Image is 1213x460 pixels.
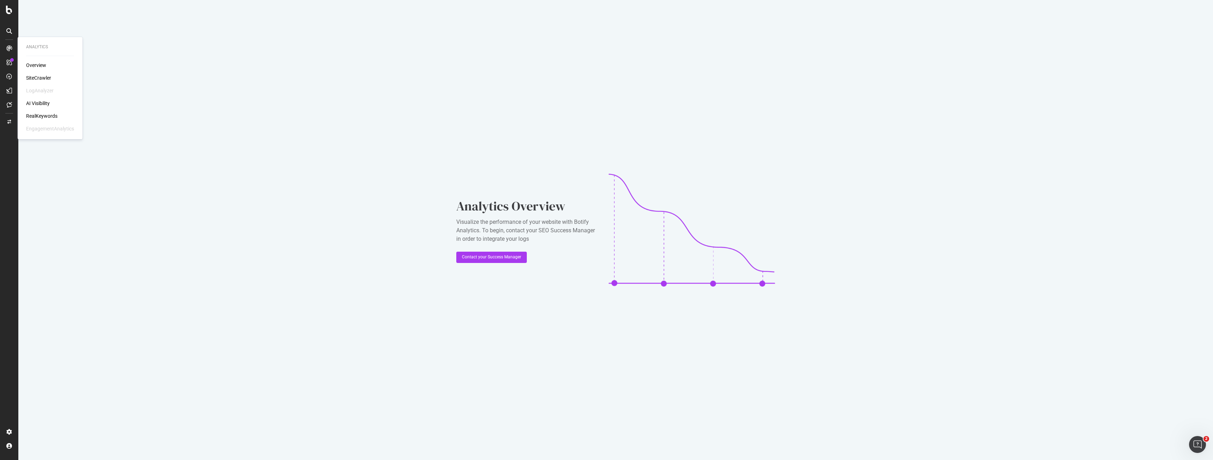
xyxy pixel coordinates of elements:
[462,254,521,260] div: Contact your Success Manager
[26,62,46,69] a: Overview
[456,218,597,243] div: Visualize the performance of your website with Botify Analytics. To begin, contact your SEO Succe...
[26,125,74,132] div: EngagementAnalytics
[1203,436,1209,442] span: 2
[456,197,597,215] div: Analytics Overview
[1189,436,1206,453] iframe: Intercom live chat
[26,100,50,107] a: AI Visibility
[609,174,775,287] img: CaL_T18e.png
[26,74,51,81] a: SiteCrawler
[26,44,74,50] div: Analytics
[26,87,54,94] div: LogAnalyzer
[456,252,527,263] button: Contact your Success Manager
[26,112,57,119] a: RealKeywords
